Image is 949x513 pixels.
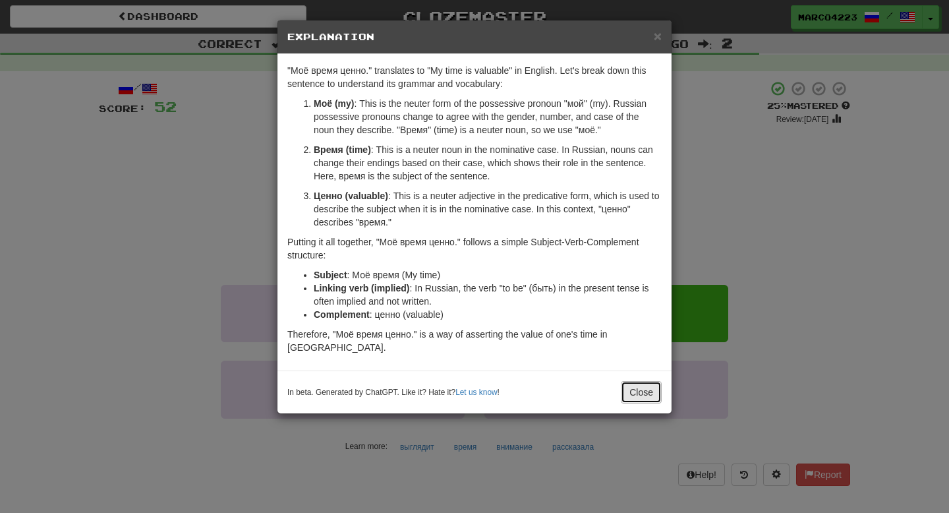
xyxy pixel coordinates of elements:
[621,381,662,404] button: Close
[314,189,662,229] p: : This is a neuter adjective in the predicative form, which is used to describe the subject when ...
[314,98,354,109] strong: Моё (my)
[314,308,662,321] li: : ценно (valuable)
[314,144,371,155] strong: Время (time)
[314,191,388,201] strong: Ценно (valuable)
[287,387,500,398] small: In beta. Generated by ChatGPT. Like it? Hate it? !
[314,143,662,183] p: : This is a neuter noun in the nominative case. In Russian, nouns can change their endings based ...
[314,282,662,308] li: : In Russian, the verb "to be" (быть) in the present tense is often implied and not written.
[654,29,662,43] button: Close
[314,97,662,136] p: : This is the neuter form of the possessive pronoun "мой" (my). Russian possessive pronouns chang...
[287,64,662,90] p: "Моё время ценно." translates to "My time is valuable" in English. Let's break down this sentence...
[314,283,409,293] strong: Linking verb (implied)
[314,268,662,282] li: : Моё время (My time)
[654,28,662,44] span: ×
[287,328,662,354] p: Therefore, "Моё время ценно." is a way of asserting the value of one's time in [GEOGRAPHIC_DATA].
[287,30,662,44] h5: Explanation
[314,309,370,320] strong: Complement
[314,270,347,280] strong: Subject
[287,235,662,262] p: Putting it all together, "Моё время ценно." follows a simple Subject-Verb-Complement structure:
[455,388,497,397] a: Let us know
